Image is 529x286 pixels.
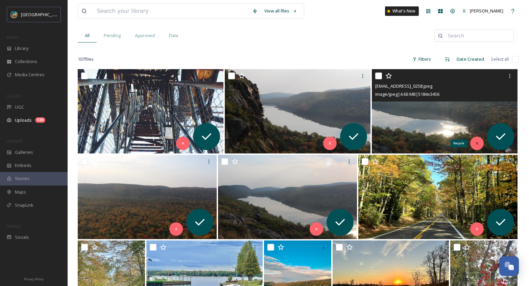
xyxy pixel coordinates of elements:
[104,32,121,39] span: Pending
[15,149,33,155] span: Galleries
[15,202,33,208] span: SnapLink
[15,58,37,65] span: Collections
[135,32,155,39] span: Approved
[470,8,503,14] span: [PERSON_NAME]
[94,4,249,19] input: Search your library
[169,32,178,39] span: Data
[15,175,29,182] span: Stories
[7,35,19,40] span: MEDIA
[459,4,507,18] a: [PERSON_NAME]
[15,234,29,240] span: Socials
[78,69,223,153] img: ext_1759811183.438688_Agonzalez8502@gmail.com-DA3E4C74-2EAB-4900-8CDE-F2DE4C584DA9.jpeg
[15,45,28,52] span: Library
[218,155,357,239] img: ext_1759811137.628077_Agonzalez8502@gmail.com-IMG_0260.jpeg
[35,117,45,123] div: 320
[15,71,45,78] span: Media Centres
[78,56,94,62] span: 107 file s
[375,91,439,97] span: image/jpeg | 4.66 MB | 5184 x 3456
[24,277,44,281] span: Privacy Policy
[21,11,87,18] span: [GEOGRAPHIC_DATA][US_STATE]
[499,256,519,276] button: Open Chat
[11,11,18,18] img: Snapsea%20Profile.jpg
[15,104,24,110] span: UGC
[491,56,509,62] span: Select all
[15,189,26,195] span: Maps
[15,117,32,123] span: Uploads
[225,69,370,153] img: ext_1759811182.758847_Agonzalez8502@gmail.com-IMG_0328.jpeg
[7,139,22,144] span: WIDGETS
[7,93,21,98] span: COLLECT
[261,4,300,18] a: View all files
[372,69,518,153] img: ext_1759811137.938344_Agonzalez8502@gmail.com-IMG_0258.jpeg
[7,224,20,229] span: SOCIALS
[24,275,44,283] a: Privacy Policy
[375,83,432,89] span: [EMAIL_ADDRESS]_0258.jpeg
[444,29,510,42] input: Search
[78,155,217,239] img: ext_1759811137.858335_Agonzalez8502@gmail.com-IMG_0262.jpeg
[85,32,90,39] span: All
[385,6,419,16] a: What's New
[358,155,518,239] img: ext_1759805697.223899_cbrow77640@aol.com-inbound2393900595893199949.jpg
[15,162,31,169] span: Embeds
[453,53,487,66] div: Date Created
[451,140,467,147] div: Recycle
[409,53,434,66] div: Filters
